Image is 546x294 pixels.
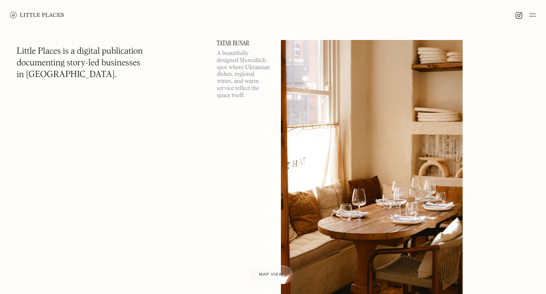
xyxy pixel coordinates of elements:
[259,272,283,277] span: Map view
[217,40,271,47] a: Tatar Bunar
[17,46,143,81] h1: Little Places is a digital publication documenting story-led businesses in [GEOGRAPHIC_DATA].
[249,266,293,284] a: Map view
[217,50,271,99] p: A beautifully designed Shoreditch spot where Ukrainian dishes, regional wines, and warm service r...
